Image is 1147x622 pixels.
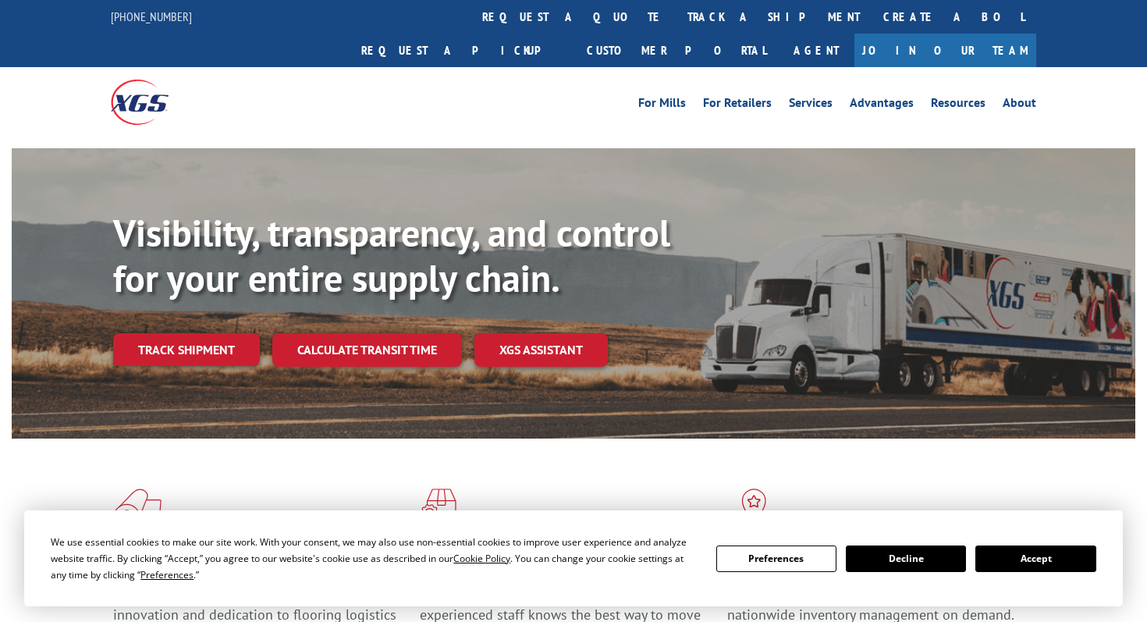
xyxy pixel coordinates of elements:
a: XGS ASSISTANT [474,333,608,367]
a: Advantages [850,97,914,114]
a: Agent [778,34,854,67]
a: About [1003,97,1036,114]
a: Calculate transit time [272,333,462,367]
a: Track shipment [113,333,260,366]
a: For Retailers [703,97,772,114]
span: Preferences [140,568,194,581]
button: Accept [975,546,1096,572]
div: Cookie Consent Prompt [24,510,1123,606]
button: Decline [846,546,966,572]
a: [PHONE_NUMBER] [111,9,192,24]
img: xgs-icon-focused-on-flooring-red [420,489,456,529]
a: Request a pickup [350,34,575,67]
b: Visibility, transparency, and control for your entire supply chain. [113,208,670,302]
a: Resources [931,97,985,114]
img: xgs-icon-flagship-distribution-model-red [727,489,781,529]
div: We use essential cookies to make our site work. With your consent, we may also use non-essential ... [51,534,697,583]
a: For Mills [638,97,686,114]
img: xgs-icon-total-supply-chain-intelligence-red [113,489,162,529]
button: Preferences [716,546,836,572]
a: Join Our Team [854,34,1036,67]
span: Cookie Policy [453,552,510,565]
a: Services [789,97,833,114]
a: Customer Portal [575,34,778,67]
